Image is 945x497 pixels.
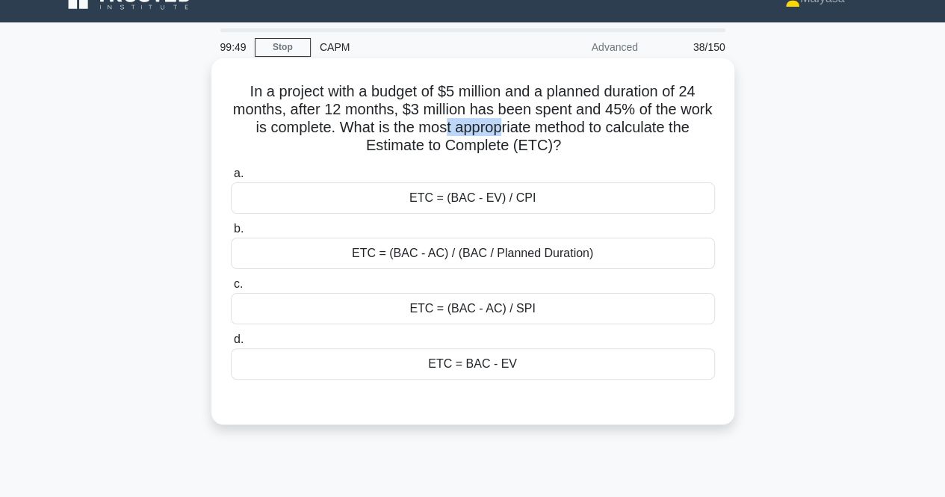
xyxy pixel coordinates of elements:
[229,82,716,155] h5: In a project with a budget of $5 million and a planned duration of 24 months, after 12 months, $3...
[211,32,255,62] div: 99:49
[516,32,647,62] div: Advanced
[231,238,715,269] div: ETC = (BAC - AC) / (BAC / Planned Duration)
[234,167,244,179] span: a.
[231,348,715,380] div: ETC = BAC - EV
[647,32,734,62] div: 38/150
[234,333,244,345] span: d.
[231,182,715,214] div: ETC = (BAC - EV) / CPI
[234,222,244,235] span: b.
[234,277,243,290] span: c.
[311,32,516,62] div: CAPM
[231,293,715,324] div: ETC = (BAC - AC) / SPI
[255,38,311,57] a: Stop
